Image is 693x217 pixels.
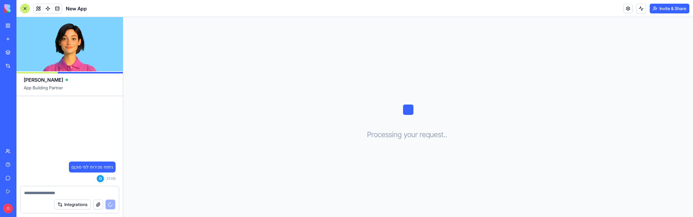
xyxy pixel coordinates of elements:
button: Integrations [54,200,91,209]
span: ניתוח מכירות לפי סוכןם [71,164,113,170]
span: New App [66,5,87,12]
img: logo [4,4,42,13]
span: O [97,175,104,182]
span: App Building Partner [24,85,116,96]
span: O [3,204,13,213]
span: 21:06 [106,176,116,181]
h3: Processing your request [367,130,449,140]
span: . [445,130,447,140]
span: . [444,130,445,140]
button: Invite & Share [650,4,689,13]
span: [PERSON_NAME] [24,76,63,84]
